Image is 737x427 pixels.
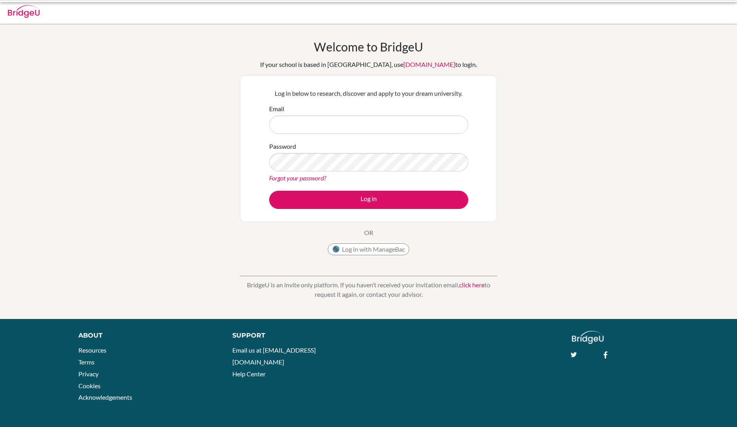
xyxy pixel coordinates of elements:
[78,370,99,378] a: Privacy
[364,228,373,237] p: OR
[328,243,409,255] button: Log in with ManageBac
[232,370,266,378] a: Help Center
[78,358,95,366] a: Terms
[269,142,296,151] label: Password
[269,104,284,114] label: Email
[269,174,326,182] a: Forgot your password?
[8,5,40,18] img: Bridge-U
[459,281,484,288] a: click here
[572,331,604,344] img: logo_white@2x-f4f0deed5e89b7ecb1c2cc34c3e3d731f90f0f143d5ea2071677605dd97b5244.png
[240,280,497,299] p: BridgeU is an invite only platform. If you haven’t received your invitation email, to request it ...
[78,331,215,340] div: About
[260,60,477,69] div: If your school is based in [GEOGRAPHIC_DATA], use to login.
[403,61,455,68] a: [DOMAIN_NAME]
[314,40,423,54] h1: Welcome to BridgeU
[78,393,132,401] a: Acknowledgements
[232,346,316,366] a: Email us at [EMAIL_ADDRESS][DOMAIN_NAME]
[269,191,468,209] button: Log in
[232,331,359,340] div: Support
[269,89,468,98] p: Log in below to research, discover and apply to your dream university.
[78,346,106,354] a: Resources
[78,382,101,389] a: Cookies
